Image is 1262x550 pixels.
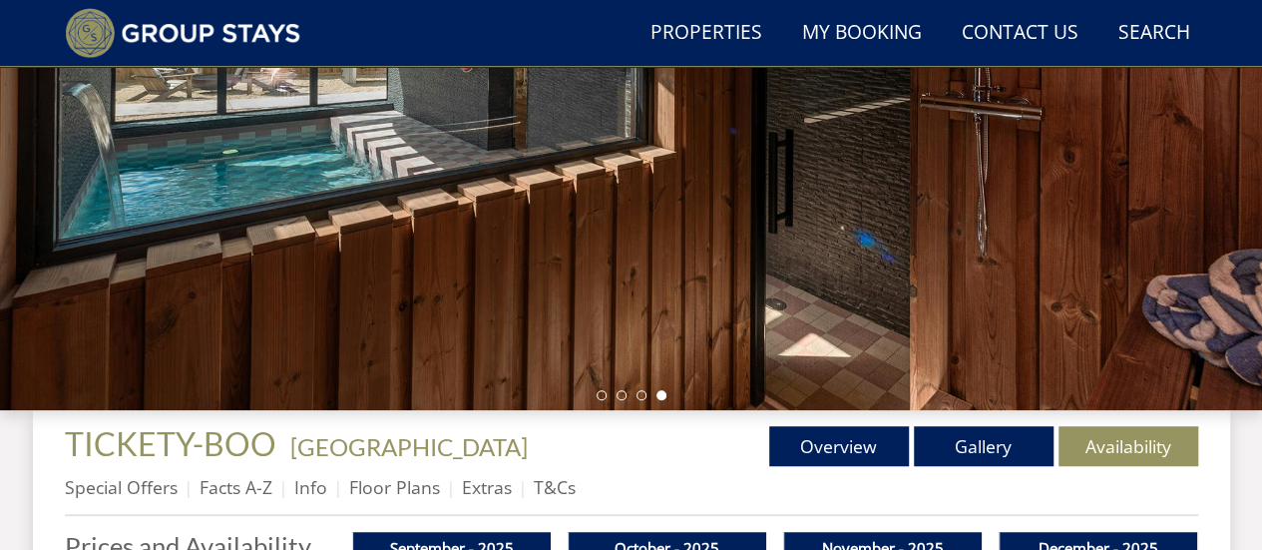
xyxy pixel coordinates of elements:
[462,475,512,499] a: Extras
[65,475,178,499] a: Special Offers
[534,475,576,499] a: T&Cs
[1058,426,1198,466] a: Availability
[1110,11,1198,56] a: Search
[642,11,770,56] a: Properties
[282,432,528,461] span: -
[294,475,327,499] a: Info
[794,11,930,56] a: My Booking
[65,8,301,58] img: Group Stays
[290,432,528,461] a: [GEOGRAPHIC_DATA]
[65,424,282,463] a: TICKETY-BOO
[200,475,272,499] a: Facts A-Z
[914,426,1053,466] a: Gallery
[65,424,276,463] span: TICKETY-BOO
[349,475,440,499] a: Floor Plans
[769,426,909,466] a: Overview
[954,11,1086,56] a: Contact Us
